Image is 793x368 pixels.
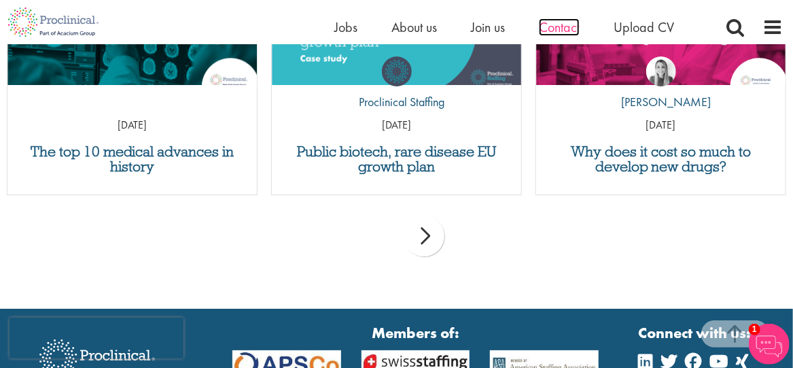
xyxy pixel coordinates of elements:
[749,324,760,335] span: 1
[14,144,250,174] a: The top 10 medical advances in history
[471,18,505,36] a: Join us
[543,144,779,174] a: Why does it cost so much to develop new drugs?
[404,216,444,256] div: next
[349,93,444,111] p: Proclinical Staffing
[334,18,357,36] a: Jobs
[611,56,711,118] a: Hannah Burke [PERSON_NAME]
[272,118,521,133] p: [DATE]
[539,18,580,36] a: Contact
[611,93,711,111] p: [PERSON_NAME]
[279,144,514,174] a: Public biotech, rare disease EU growth plan
[749,324,790,365] img: Chatbot
[232,322,599,344] strong: Members of:
[10,318,183,358] iframe: reCAPTCHA
[536,118,786,133] p: [DATE]
[646,56,676,86] img: Hannah Burke
[349,56,444,118] a: Proclinical Staffing Proclinical Staffing
[614,18,674,36] a: Upload CV
[638,322,754,344] strong: Connect with us:
[382,56,412,86] img: Proclinical Staffing
[7,118,257,133] p: [DATE]
[391,18,437,36] a: About us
